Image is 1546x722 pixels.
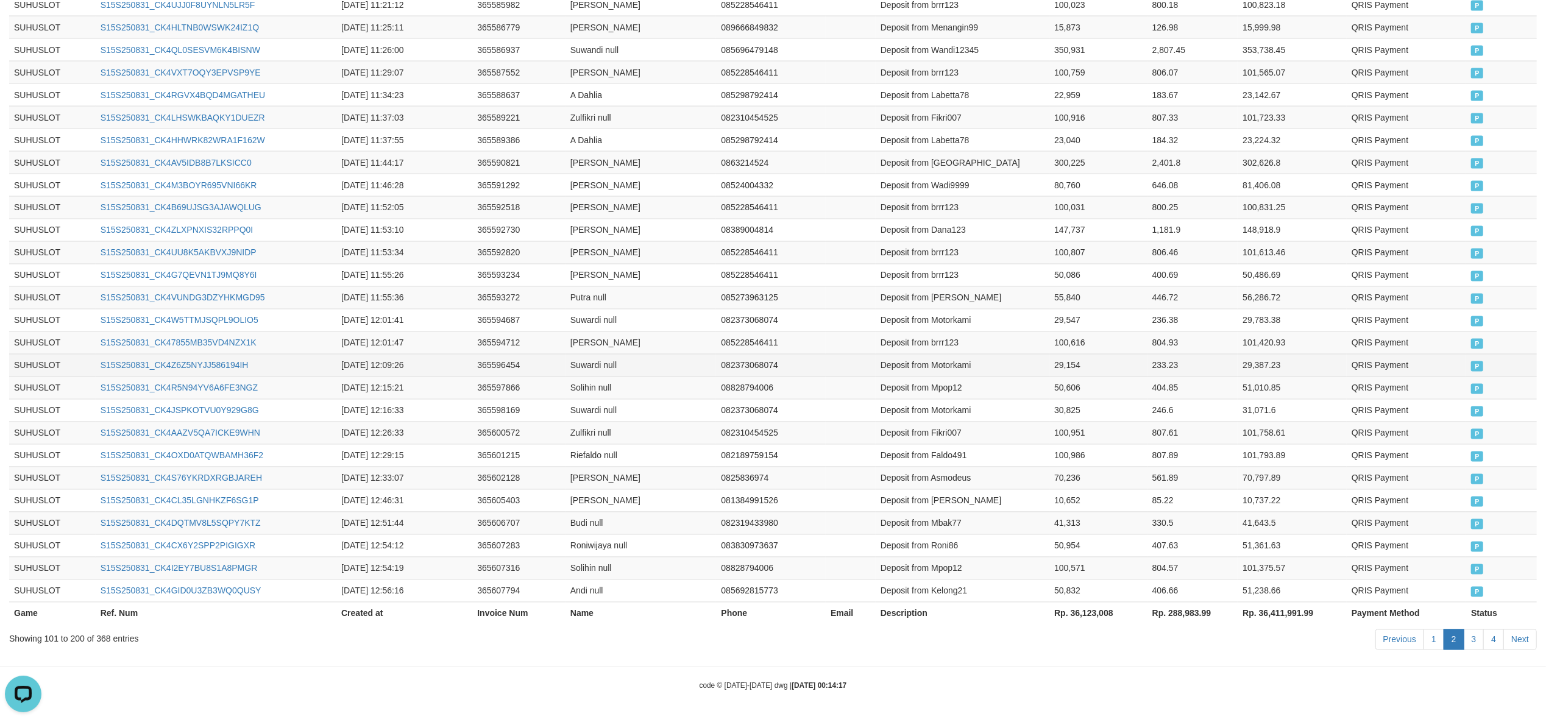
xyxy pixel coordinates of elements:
td: QRIS Payment [1347,354,1466,377]
span: PAID [1471,204,1483,214]
a: 2 [1444,629,1464,650]
a: S15S250831_CK4DQTMV8L5SQPY7KTZ [101,518,261,528]
td: 29,547 [1049,309,1147,331]
td: 330.5 [1147,512,1238,534]
td: 15,873 [1049,16,1147,38]
span: PAID [1471,181,1483,191]
td: [DATE] 11:52:05 [336,196,472,219]
td: [DATE] 12:51:44 [336,512,472,534]
td: SUHUSLOT [9,467,96,489]
button: Open LiveChat chat widget [5,5,41,41]
td: 55,840 [1049,286,1147,309]
td: 29,154 [1049,354,1147,377]
td: 183.67 [1147,83,1238,106]
td: [PERSON_NAME] [566,331,717,354]
td: 365590821 [472,151,566,174]
td: 184.32 [1147,129,1238,151]
a: S15S250831_CK4HHWRK82WRA1F162W [101,135,265,145]
td: 29,783.38 [1238,309,1347,331]
td: SUHUSLOT [9,83,96,106]
td: 101,758.61 [1238,422,1347,444]
td: 50,086 [1049,264,1147,286]
a: S15S250831_CK4AV5IDB8B7LKSICC0 [101,158,252,168]
td: [DATE] 11:25:11 [336,16,472,38]
td: 100,831.25 [1238,196,1347,219]
td: 561.89 [1147,467,1238,489]
td: [PERSON_NAME] [566,196,717,219]
td: [PERSON_NAME] [566,61,717,83]
td: 365606707 [472,512,566,534]
td: SUHUSLOT [9,489,96,512]
td: 085696479148 [716,38,826,61]
td: 08524004332 [716,174,826,196]
td: [DATE] 11:44:17 [336,151,472,174]
span: PAID [1471,1,1483,11]
td: 236.38 [1147,309,1238,331]
td: Deposit from brrr123 [876,61,1049,83]
td: SUHUSLOT [9,264,96,286]
td: SUHUSLOT [9,106,96,129]
td: [PERSON_NAME] [566,174,717,196]
td: SUHUSLOT [9,422,96,444]
span: PAID [1471,294,1483,304]
td: QRIS Payment [1347,106,1466,129]
td: 085298792414 [716,83,826,106]
td: [DATE] 12:54:12 [336,534,472,557]
td: 0863214524 [716,151,826,174]
td: 08389004814 [716,219,826,241]
td: 2,401.8 [1147,151,1238,174]
td: 1,181.9 [1147,219,1238,241]
td: Riefaldo null [566,444,717,467]
td: 082310454525 [716,422,826,444]
a: 1 [1424,629,1444,650]
span: PAID [1471,271,1483,281]
a: S15S250831_CK4B69UJSG3AJAWQLUG [101,203,261,213]
td: 100,951 [1049,422,1147,444]
td: 646.08 [1147,174,1238,196]
a: 4 [1483,629,1504,650]
td: [DATE] 11:46:28 [336,174,472,196]
span: PAID [1471,91,1483,101]
td: [PERSON_NAME] [566,151,717,174]
td: 365589386 [472,129,566,151]
span: PAID [1471,316,1483,327]
td: [DATE] 11:55:36 [336,286,472,309]
td: 41,643.5 [1238,512,1347,534]
td: 100,616 [1049,331,1147,354]
td: Suwardi null [566,354,717,377]
td: [DATE] 11:37:55 [336,129,472,151]
td: 41,313 [1049,512,1147,534]
td: 807.33 [1147,106,1238,129]
span: PAID [1471,384,1483,394]
span: PAID [1471,113,1483,124]
a: S15S250831_CK4CX6Y2SPP2PIGIGXR [101,541,256,551]
span: PAID [1471,451,1483,462]
td: [PERSON_NAME] [566,16,717,38]
td: SUHUSLOT [9,444,96,467]
a: S15S250831_CK4Z6Z5NYJJ586194IH [101,361,249,370]
a: S15S250831_CK4AAZV5QA7ICKE9WHN [101,428,260,438]
a: S15S250831_CK4HLTNB0WSWK24IZ1Q [101,23,259,32]
td: 082373068074 [716,399,826,422]
td: SUHUSLOT [9,151,96,174]
td: 365592820 [472,241,566,264]
span: PAID [1471,249,1483,259]
td: [DATE] 11:29:07 [336,61,472,83]
td: [DATE] 11:53:10 [336,219,472,241]
span: PAID [1471,46,1483,56]
td: QRIS Payment [1347,196,1466,219]
td: Deposit from Menangin99 [876,16,1049,38]
td: 365591292 [472,174,566,196]
td: 082189759154 [716,444,826,467]
td: SUHUSLOT [9,512,96,534]
td: Suwandi null [566,38,717,61]
td: 101,613.46 [1238,241,1347,264]
td: 365598169 [472,399,566,422]
td: 101,420.93 [1238,331,1347,354]
td: 29,387.23 [1238,354,1347,377]
td: 807.61 [1147,422,1238,444]
td: [PERSON_NAME] [566,489,717,512]
td: 80,760 [1049,174,1147,196]
td: 085228546411 [716,61,826,83]
td: Solihin null [566,377,717,399]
